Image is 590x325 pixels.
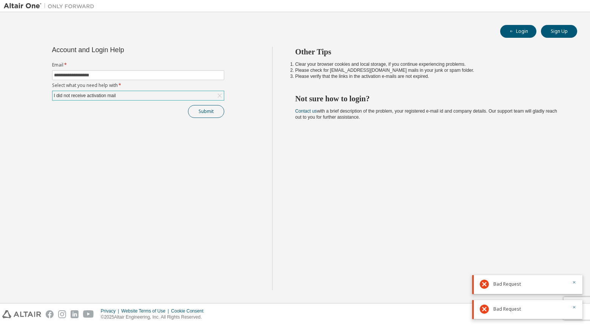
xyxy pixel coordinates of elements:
li: Please verify that the links in the activation e-mails are not expired. [295,73,564,79]
div: I did not receive activation mail [53,91,117,100]
img: altair_logo.svg [2,310,41,318]
img: youtube.svg [83,310,94,318]
span: Bad Request [493,306,521,312]
h2: Other Tips [295,47,564,57]
div: Website Terms of Use [121,308,171,314]
div: Cookie Consent [171,308,208,314]
button: Login [500,25,536,38]
div: Privacy [101,308,121,314]
label: Select what you need help with [52,82,224,88]
img: instagram.svg [58,310,66,318]
img: linkedin.svg [71,310,79,318]
img: Altair One [4,2,98,10]
div: Account and Login Help [52,47,190,53]
div: I did not receive activation mail [52,91,224,100]
h2: Not sure how to login? [295,94,564,104]
button: Sign Up [541,25,577,38]
li: Please check for [EMAIL_ADDRESS][DOMAIN_NAME] mails in your junk or spam folder. [295,67,564,73]
li: Clear your browser cookies and local storage, if you continue experiencing problems. [295,61,564,67]
a: Contact us [295,108,317,114]
button: Submit [188,105,224,118]
p: © 2025 Altair Engineering, Inc. All Rights Reserved. [101,314,208,320]
label: Email [52,62,224,68]
span: with a brief description of the problem, your registered e-mail id and company details. Our suppo... [295,108,557,120]
span: Bad Request [493,281,521,287]
img: facebook.svg [46,310,54,318]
